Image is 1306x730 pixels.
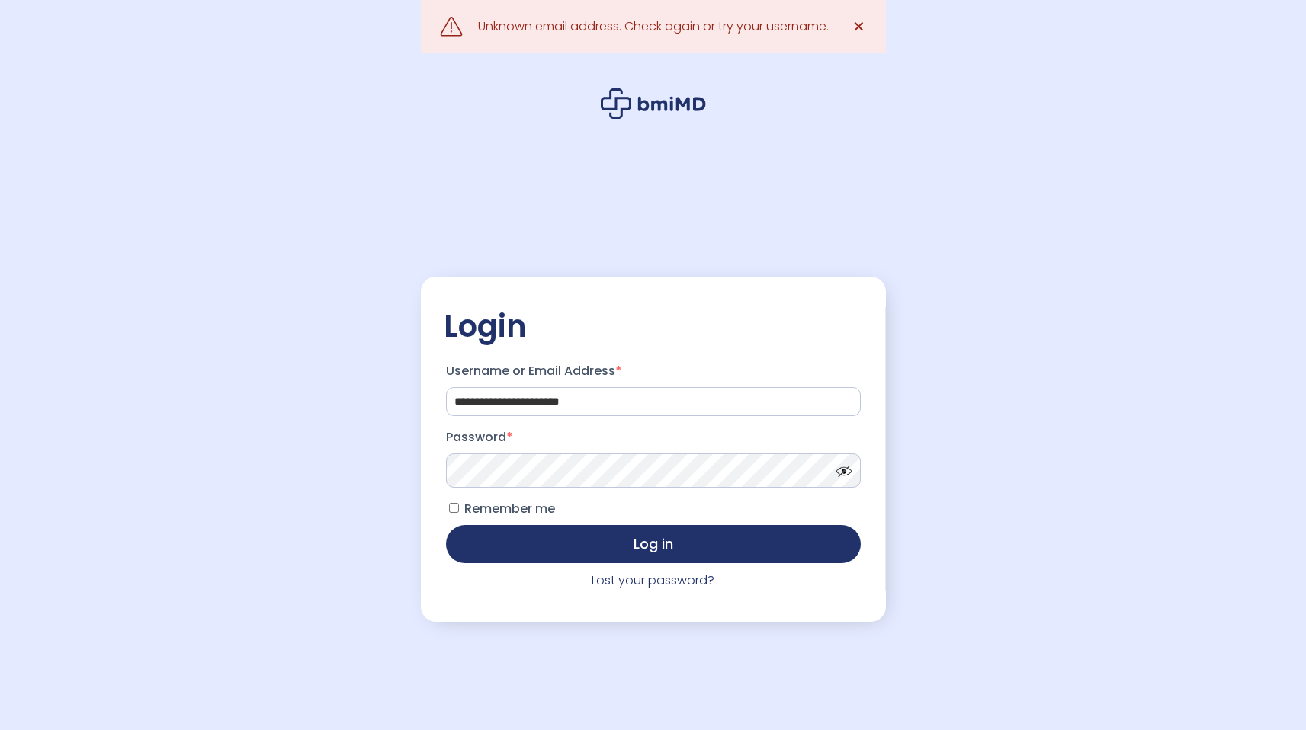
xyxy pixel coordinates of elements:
h2: Login [444,307,863,345]
label: Username or Email Address [446,359,861,383]
div: Unknown email address. Check again or try your username. [478,16,829,37]
input: Remember me [449,503,459,513]
span: ✕ [852,16,865,37]
span: Remember me [464,500,555,517]
label: Password [446,425,861,450]
a: ✕ [844,11,874,42]
a: Lost your password? [592,572,714,589]
button: Log in [446,525,861,563]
